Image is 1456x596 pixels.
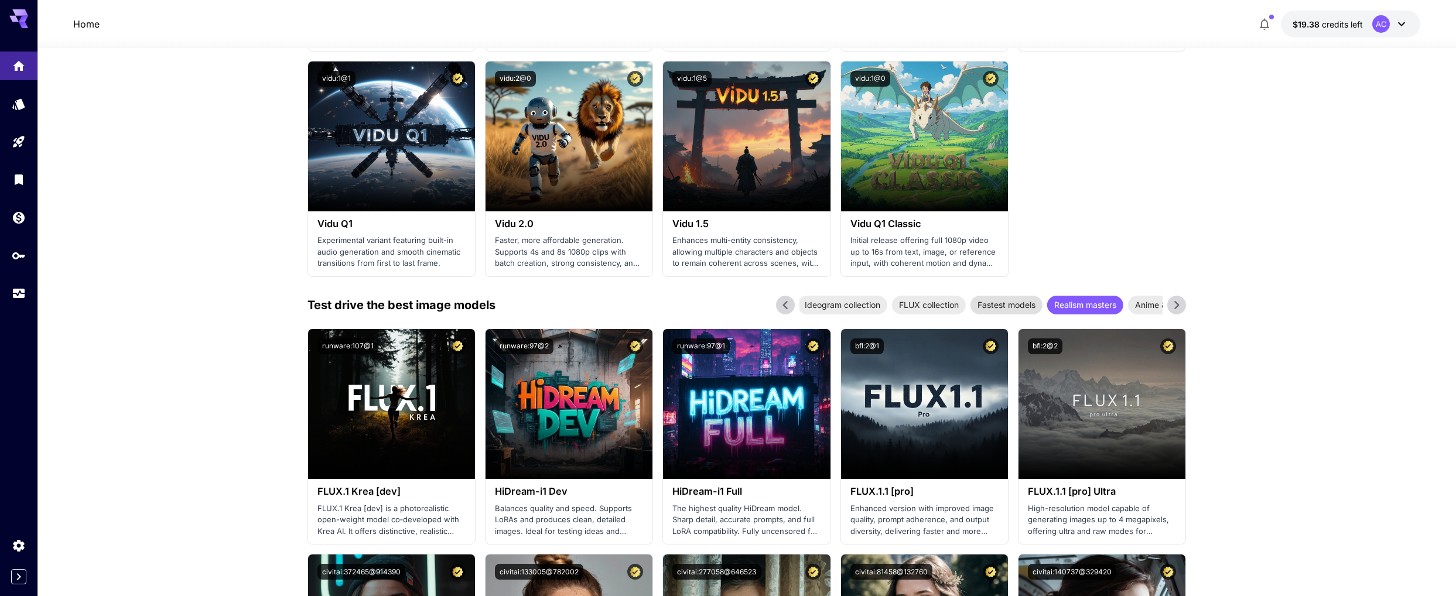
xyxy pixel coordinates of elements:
img: alt [308,61,475,211]
button: Certified Model – Vetted for best performance and includes a commercial license. [627,564,643,580]
p: Enhances multi-entity consistency, allowing multiple characters and objects to remain coherent ac... [672,235,821,269]
button: civitai:140737@329420 [1028,564,1116,580]
button: vidu:1@5 [672,71,712,87]
p: FLUX.1 Krea [dev] is a photorealistic open-weight model co‑developed with Krea AI. It offers dist... [317,503,466,537]
span: Realism masters [1047,299,1123,311]
button: Certified Model – Vetted for best performance and includes a commercial license. [450,564,466,580]
button: Certified Model – Vetted for best performance and includes a commercial license. [983,71,999,87]
a: Home [73,17,100,31]
h3: Vidu 2.0 [495,218,643,230]
nav: breadcrumb [73,17,100,31]
img: alt [486,329,652,479]
button: Certified Model – Vetted for best performance and includes a commercial license. [627,338,643,354]
h3: Vidu 1.5 [672,218,821,230]
img: alt [308,329,475,479]
span: Ideogram collection [798,299,887,311]
button: bfl:2@1 [850,338,884,354]
div: Usage [12,286,26,301]
button: vidu:2@0 [495,71,536,87]
h3: FLUX.1.1 [pro] [850,486,999,497]
button: Certified Model – Vetted for best performance and includes a commercial license. [450,338,466,354]
h3: HiDream-i1 Full [672,486,821,497]
div: Models [12,97,26,111]
button: Certified Model – Vetted for best performance and includes a commercial license. [805,71,821,87]
img: alt [841,329,1008,479]
h3: FLUX.1.1 [pro] Ultra [1028,486,1176,497]
span: $19.38 [1293,19,1322,29]
span: Fastest models [970,299,1043,311]
p: The highest quality HiDream model. Sharp detail, accurate prompts, and full LoRA compatibility. F... [672,503,821,537]
button: Certified Model – Vetted for best performance and includes a commercial license. [450,71,466,87]
button: Certified Model – Vetted for best performance and includes a commercial license. [1160,338,1176,354]
button: Certified Model – Vetted for best performance and includes a commercial license. [983,338,999,354]
div: AC [1372,15,1390,33]
button: runware:107@1 [317,338,378,354]
div: Home [12,55,26,70]
div: Wallet [12,210,26,225]
img: alt [486,61,652,211]
button: $19.38035AC [1281,11,1420,37]
button: Certified Model – Vetted for best performance and includes a commercial license. [1160,564,1176,580]
h3: FLUX.1 Krea [dev] [317,486,466,497]
button: runware:97@1 [672,338,730,354]
button: Certified Model – Vetted for best performance and includes a commercial license. [805,564,821,580]
div: Playground [12,135,26,149]
button: civitai:372465@914390 [317,564,405,580]
button: bfl:2@2 [1028,338,1062,354]
p: Experimental variant featuring built-in audio generation and smooth cinematic transitions from fi... [317,235,466,269]
button: Certified Model – Vetted for best performance and includes a commercial license. [805,338,821,354]
button: vidu:1@0 [850,71,890,87]
h3: Vidu Q1 [317,218,466,230]
div: Settings [12,538,26,553]
p: Faster, more affordable generation. Supports 4s and 8s 1080p clips with batch creation, strong co... [495,235,643,269]
div: Ideogram collection [798,296,887,314]
span: FLUX collection [892,299,966,311]
button: Certified Model – Vetted for best performance and includes a commercial license. [983,564,999,580]
button: vidu:1@1 [317,71,356,87]
button: civitai:81458@132760 [850,564,932,580]
div: FLUX collection [892,296,966,314]
div: Fastest models [970,296,1043,314]
img: alt [841,61,1008,211]
button: Expand sidebar [11,569,26,584]
p: Initial release offering full 1080p video up to 16s from text, image, or reference input, with co... [850,235,999,269]
div: Library [12,172,26,187]
h3: HiDream-i1 Dev [495,486,643,497]
div: API Keys [12,248,26,263]
p: Test drive the best image models [307,296,495,314]
p: Enhanced version with improved image quality, prompt adherence, and output diversity, delivering ... [850,503,999,537]
div: Realism masters [1047,296,1123,314]
img: alt [663,329,830,479]
button: civitai:133005@782002 [495,564,583,580]
div: $19.38035 [1293,18,1363,30]
div: Anime & stylized art [1128,296,1219,314]
button: Certified Model – Vetted for best performance and includes a commercial license. [627,71,643,87]
img: alt [1018,329,1185,479]
span: credits left [1322,19,1363,29]
button: runware:97@2 [495,338,553,354]
img: alt [663,61,830,211]
span: Anime & stylized art [1128,299,1219,311]
p: Balances quality and speed. Supports LoRAs and produces clean, detailed images. Ideal for testing... [495,503,643,537]
p: High-resolution model capable of generating images up to 4 megapixels, offering ultra and raw mod... [1028,503,1176,537]
h3: Vidu Q1 Classic [850,218,999,230]
button: civitai:277058@646523 [672,564,761,580]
